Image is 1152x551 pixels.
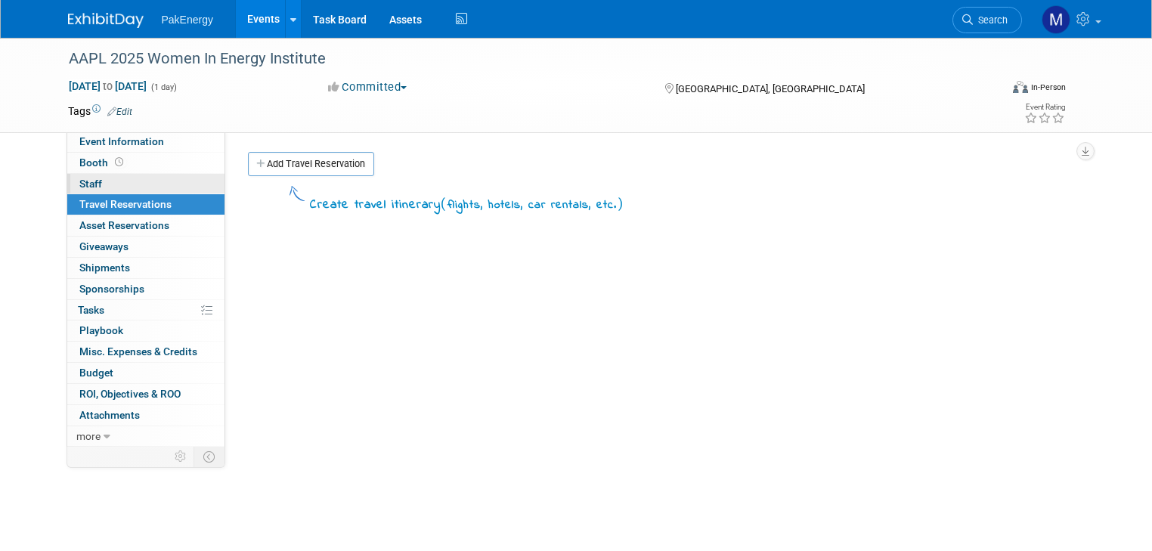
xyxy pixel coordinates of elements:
a: Booth [67,153,225,173]
a: Misc. Expenses & Credits [67,342,225,362]
a: more [67,426,225,447]
span: Giveaways [79,240,129,252]
span: ) [617,196,624,211]
td: Personalize Event Tab Strip [168,447,194,466]
div: Create travel itinerary [310,194,624,215]
span: Misc. Expenses & Credits [79,345,197,358]
a: Shipments [67,258,225,278]
a: Attachments [67,405,225,426]
img: Mary Walker [1042,5,1070,34]
div: AAPL 2025 Women In Energy Institute [63,45,981,73]
a: Sponsorships [67,279,225,299]
span: to [101,80,115,92]
span: Staff [79,178,102,190]
span: ( [441,196,447,211]
div: In-Person [1030,82,1066,93]
span: Event Information [79,135,164,147]
img: Format-Inperson.png [1013,81,1028,93]
span: Booth not reserved yet [112,156,126,168]
button: Committed [323,79,413,95]
a: ROI, Objectives & ROO [67,384,225,404]
span: Budget [79,367,113,379]
span: Tasks [78,304,104,316]
span: Shipments [79,262,130,274]
a: Staff [67,174,225,194]
span: flights, hotels, car rentals, etc. [447,197,617,213]
a: Budget [67,363,225,383]
a: Travel Reservations [67,194,225,215]
span: Playbook [79,324,123,336]
a: Giveaways [67,237,225,257]
a: Event Information [67,132,225,152]
a: Search [952,7,1022,33]
span: Asset Reservations [79,219,169,231]
td: Tags [68,104,132,119]
a: Asset Reservations [67,215,225,236]
a: Edit [107,107,132,117]
span: Booth [79,156,126,169]
a: Add Travel Reservation [248,152,374,176]
span: Search [973,14,1008,26]
span: Sponsorships [79,283,144,295]
span: more [76,430,101,442]
a: Playbook [67,320,225,341]
span: [GEOGRAPHIC_DATA], [GEOGRAPHIC_DATA] [676,83,865,94]
div: Event Rating [1024,104,1065,111]
span: (1 day) [150,82,177,92]
td: Toggle Event Tabs [194,447,225,466]
span: PakEnergy [162,14,213,26]
span: ROI, Objectives & ROO [79,388,181,400]
a: Tasks [67,300,225,320]
span: Attachments [79,409,140,421]
span: Travel Reservations [79,198,172,210]
span: [DATE] [DATE] [68,79,147,93]
img: ExhibitDay [68,13,144,28]
div: Event Format [918,79,1066,101]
